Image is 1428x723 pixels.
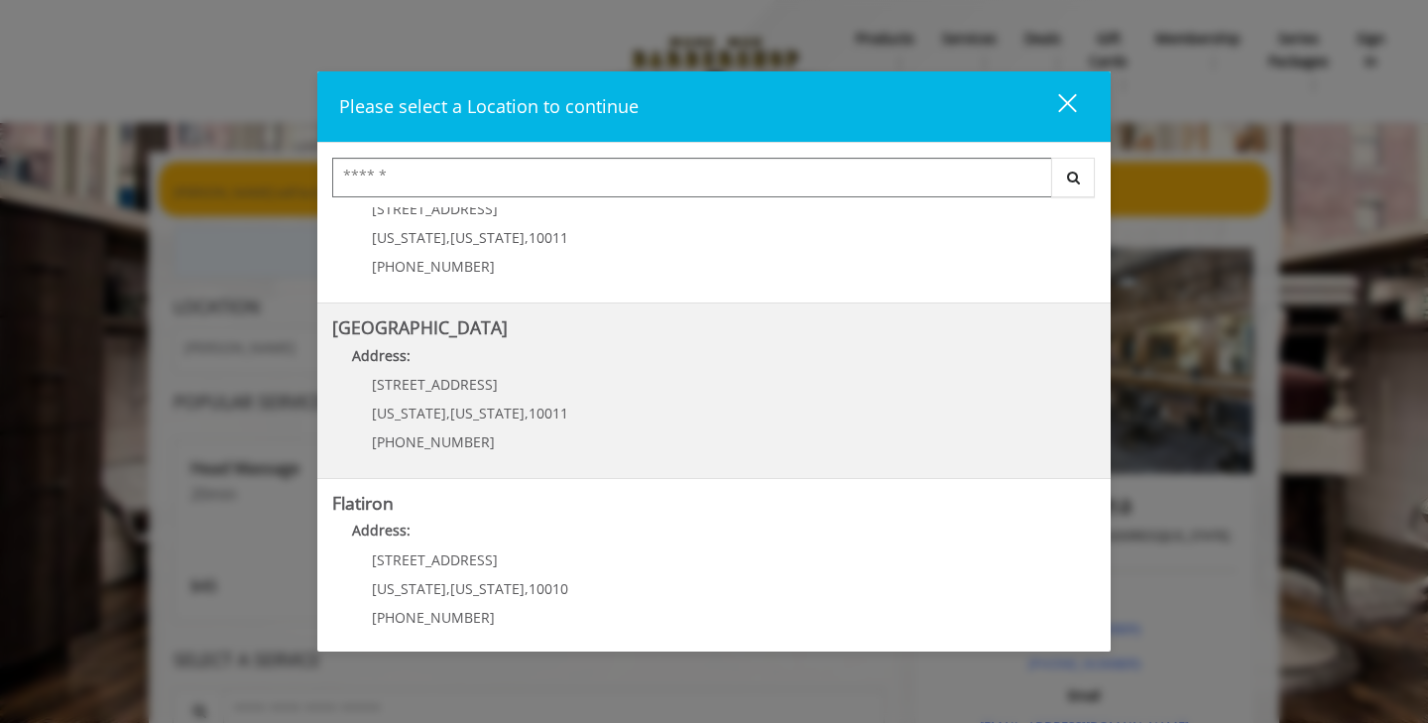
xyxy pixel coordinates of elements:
input: Search Center [332,158,1052,197]
span: , [446,579,450,598]
span: [US_STATE] [372,579,446,598]
span: , [525,404,529,422]
span: 10011 [529,228,568,247]
span: [PHONE_NUMBER] [372,432,495,451]
span: Please select a Location to continue [339,94,639,118]
span: , [446,404,450,422]
span: [PHONE_NUMBER] [372,608,495,627]
span: 10011 [529,404,568,422]
span: [US_STATE] [372,228,446,247]
span: [US_STATE] [372,404,446,422]
span: , [525,579,529,598]
div: close dialog [1035,92,1075,122]
span: 10010 [529,579,568,598]
button: close dialog [1021,86,1089,127]
div: Center Select [332,158,1096,207]
b: [GEOGRAPHIC_DATA] [332,315,508,339]
span: [STREET_ADDRESS] [372,550,498,569]
span: [PHONE_NUMBER] [372,257,495,276]
span: [US_STATE] [450,404,525,422]
span: [STREET_ADDRESS] [372,199,498,218]
b: Flatiron [332,491,394,515]
span: , [446,228,450,247]
b: Address: [352,521,411,540]
span: [STREET_ADDRESS] [372,375,498,394]
span: , [525,228,529,247]
i: Search button [1062,171,1085,184]
span: [US_STATE] [450,579,525,598]
b: Address: [352,346,411,365]
span: [US_STATE] [450,228,525,247]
